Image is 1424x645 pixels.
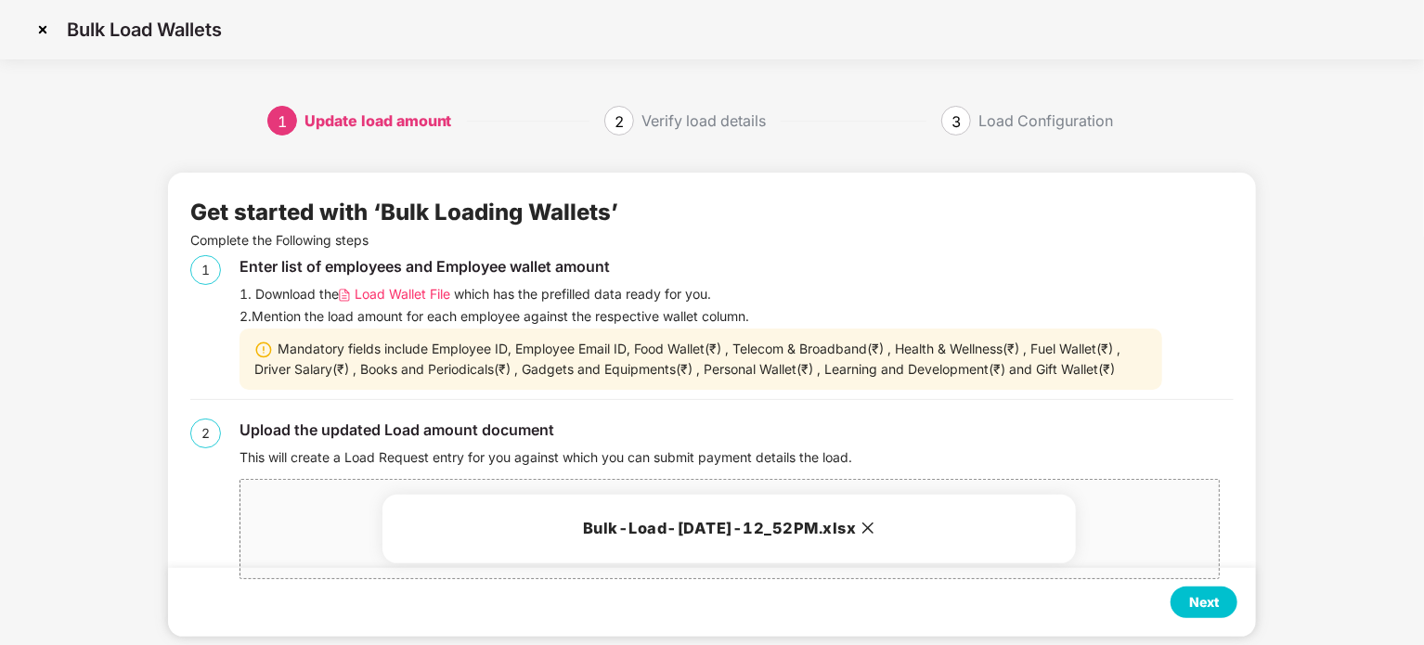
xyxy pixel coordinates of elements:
img: svg+xml;base64,PHN2ZyBpZD0iV2FybmluZ18tXzIweDIwIiBkYXRhLW5hbWU9Ildhcm5pbmcgLSAyMHgyMCIgeG1sbnM9Im... [254,341,273,359]
div: Next [1189,592,1219,613]
div: Load Configuration [978,106,1113,135]
span: close [861,521,875,535]
div: Get started with ‘Bulk Loading Wallets’ [190,195,618,230]
div: 2. Mention the load amount for each employee against the respective wallet column. [239,306,1234,327]
span: 2 [615,112,624,131]
span: Bulk-Load-[DATE]-12_52PM.xlsx close [240,480,1218,578]
div: 1 [190,255,221,285]
img: svg+xml;base64,PHN2ZyBpZD0iQ3Jvc3MtMzJ4MzIiIHhtbG5zPSJodHRwOi8vd3d3LnczLm9yZy8yMDAwL3N2ZyIgd2lkdG... [28,15,58,45]
h3: Bulk-Load-[DATE]-12_52PM.xlsx [405,517,1054,541]
span: 1 [278,112,287,131]
div: Mandatory fields include Employee ID, Employee Email ID, Food Wallet(₹) , Telecom & Broadband(₹) ... [239,329,1162,390]
div: Upload the updated Load amount document [239,419,1234,442]
p: Bulk Load Wallets [67,19,222,41]
div: Update load amount [304,106,452,135]
div: 1. Download the which has the prefilled data ready for you. [239,284,1234,304]
span: Load Wallet File [355,284,450,304]
div: Verify load details [641,106,766,135]
div: This will create a Load Request entry for you against which you can submit payment details the load. [239,447,1234,468]
div: 2 [190,419,221,448]
p: Complete the Following steps [190,230,1234,251]
span: 3 [951,112,961,131]
div: Enter list of employees and Employee wallet amount [239,255,1234,278]
img: svg+xml;base64,PHN2ZyB4bWxucz0iaHR0cDovL3d3dy53My5vcmcvMjAwMC9zdmciIHdpZHRoPSIxMi4wNTMiIGhlaWdodD... [339,289,350,303]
